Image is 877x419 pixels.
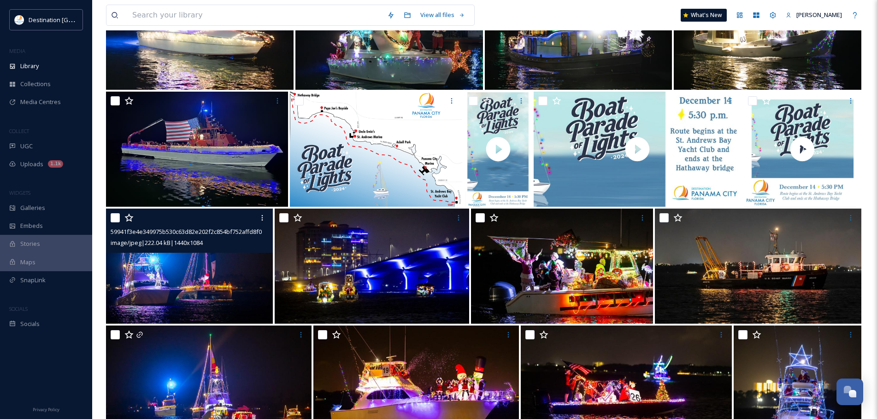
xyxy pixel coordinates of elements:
[20,239,40,248] span: Stories
[106,92,288,207] img: BPOL24_22_01.jpg
[9,189,30,196] span: WIDGETS
[20,276,46,285] span: SnapLink
[106,209,273,324] img: 59941f3e4e349975b530c63d82e202f2c854bf752affd8f037a25f2604d3879c.jpg
[275,209,469,324] img: 640ff7f8d05e3e173b924f1440b9cfbdbcfc1a5c988b9c71f0578164bd4df571.jpg
[743,92,861,207] img: thumbnail
[20,142,33,151] span: UGC
[33,403,59,414] a: Privacy Policy
[20,221,43,230] span: Embeds
[681,9,727,22] a: What's New
[796,11,842,19] span: [PERSON_NAME]
[111,239,203,247] span: image/jpeg | 222.04 kB | 1440 x 1084
[20,320,40,328] span: Socials
[111,227,322,236] span: 59941f3e4e349975b530c63d82e202f2c854bf752affd8f037a25f2604d3879c.jpg
[128,5,383,25] input: Search your library
[781,6,847,24] a: [PERSON_NAME]
[471,209,653,324] img: 1381a4f47adf75e4d4c193c6bb990d5bde5b9c0e4370dba79cff7aa9ed346b3a.jpg
[20,160,43,169] span: Uploads
[33,407,59,413] span: Privacy Policy
[290,92,462,207] img: Map of Boat Parade 2024-01.png
[29,15,120,24] span: Destination [GEOGRAPHIC_DATA]
[655,209,861,324] img: 406859832_630288509108160_305121938833642603_n.jpg
[9,305,28,312] span: SOCIALS
[20,204,45,212] span: Galleries
[20,98,61,106] span: Media Centres
[20,62,39,70] span: Library
[20,258,35,267] span: Maps
[15,15,24,24] img: download.png
[9,47,25,54] span: MEDIA
[836,378,863,405] button: Open Chat
[20,80,51,88] span: Collections
[416,6,470,24] a: View all files
[9,128,29,134] span: COLLECT
[48,160,63,168] div: 1.1k
[464,92,532,207] img: thumbnail
[534,92,742,207] img: thumbnail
